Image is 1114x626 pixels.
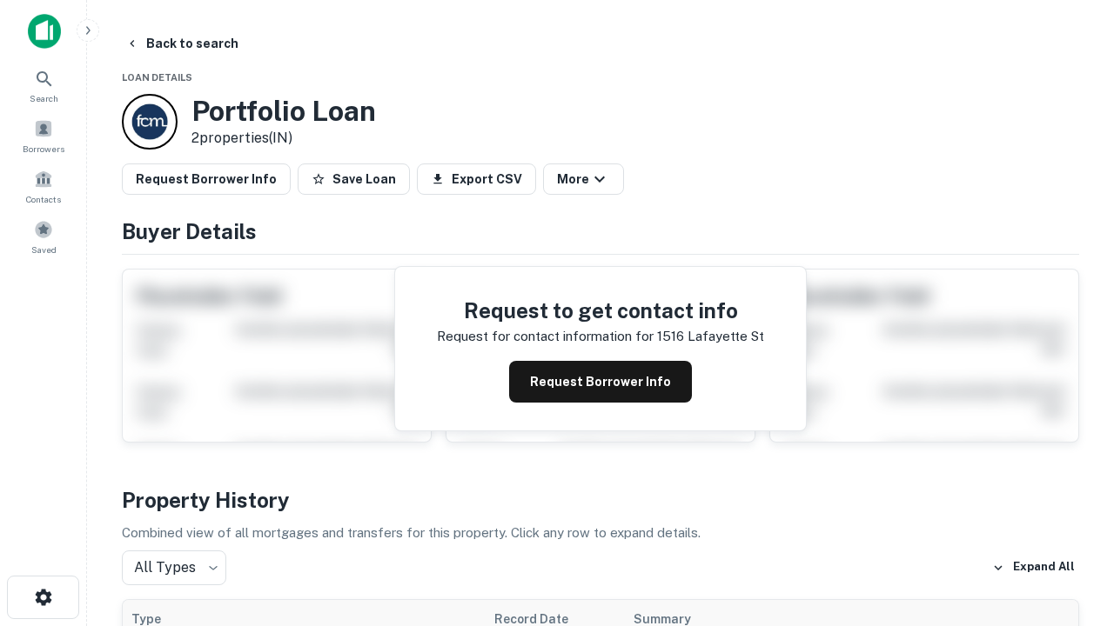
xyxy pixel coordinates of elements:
span: Search [30,91,58,105]
button: Expand All [988,555,1079,581]
button: More [543,163,624,195]
p: 1516 lafayette st [657,326,764,347]
h4: Property History [122,484,1079,516]
button: Back to search [118,28,245,59]
img: capitalize-icon.png [28,14,61,49]
iframe: Chat Widget [1027,487,1114,570]
a: Saved [5,213,82,260]
span: Borrowers [23,142,64,156]
span: Contacts [26,192,61,206]
a: Search [5,62,82,109]
p: 2 properties (IN) [191,128,376,149]
h4: Buyer Details [122,216,1079,247]
button: Export CSV [417,163,536,195]
div: All Types [122,550,226,585]
p: Request for contact information for [437,326,654,347]
span: Saved [31,243,57,256]
h4: Request to get contact info [437,295,764,326]
span: Loan Details [122,72,192,83]
p: Combined view of all mortgages and transfers for this property. Click any row to expand details. [122,523,1079,543]
h3: Portfolio Loan [191,95,376,128]
button: Request Borrower Info [509,361,692,403]
a: Borrowers [5,112,82,159]
a: Contacts [5,163,82,210]
button: Save Loan [298,163,410,195]
button: Request Borrower Info [122,163,291,195]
